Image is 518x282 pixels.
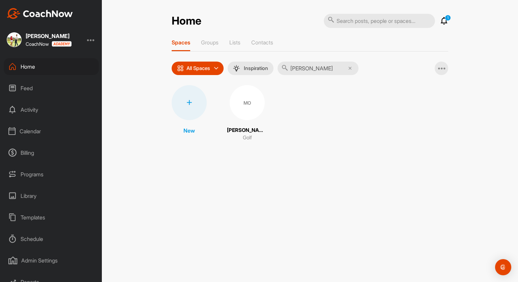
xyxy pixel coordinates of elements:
input: Search posts, people or spaces... [324,14,435,28]
img: CoachNow [7,8,73,19]
h2: Home [172,14,201,28]
div: Feed [4,80,99,97]
p: Groups [201,39,219,46]
p: [PERSON_NAME] [227,127,267,134]
div: Library [4,187,99,204]
div: MO [230,85,265,120]
p: 1 [445,15,451,21]
div: Activity [4,101,99,118]
div: Calendar [4,123,99,140]
div: Admin Settings [4,252,99,269]
a: MO[PERSON_NAME]Golf [227,85,267,142]
p: Golf [243,134,252,142]
div: Templates [4,209,99,226]
p: New [183,127,195,135]
p: All Spaces [186,66,210,71]
img: icon [177,65,184,72]
div: Programs [4,166,99,183]
div: CoachNow [26,41,71,47]
p: Inspiration [244,66,268,71]
p: Lists [229,39,240,46]
div: Open Intercom Messenger [495,259,511,275]
div: Billing [4,144,99,161]
input: Search... [278,62,358,75]
div: Schedule [4,231,99,247]
p: Spaces [172,39,190,46]
div: [PERSON_NAME] [26,33,71,39]
div: Home [4,58,99,75]
p: Contacts [251,39,273,46]
img: square_b28d4afc79bb959973c90dc31c5bce29.jpg [7,32,22,47]
img: CoachNow acadmey [52,41,71,47]
img: menuIcon [233,65,240,72]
